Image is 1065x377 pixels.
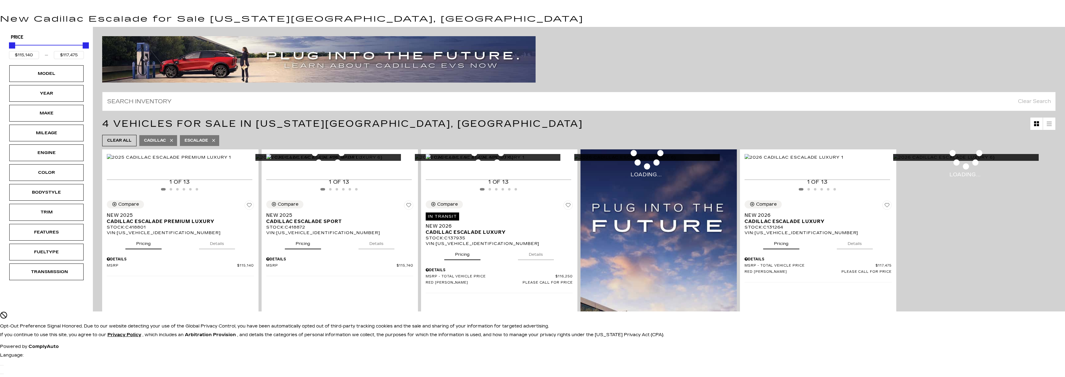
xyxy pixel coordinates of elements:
[255,154,401,161] div: 2 / 2
[31,249,62,255] div: Fueltype
[266,256,413,262] div: Pricing Details - New 2025 Cadillac Escalade Sport
[266,263,413,268] a: MSRP $115,740
[426,212,459,221] span: In Transit
[107,212,249,218] span: New 2025
[266,154,412,161] div: 1 / 2
[11,35,82,40] h5: Price
[415,154,560,161] div: 2 / 2
[107,200,144,208] button: Compare Vehicle
[745,256,892,262] div: Pricing Details - New 2026 Cadillac Escalade Luxury
[185,137,208,144] span: Escalade
[107,212,254,225] a: New 2025 Cadillac Escalade Premium Luxury
[9,244,84,260] div: Fueltype Fueltype
[437,202,458,207] div: Compare
[31,209,62,216] div: Trim
[102,118,583,129] span: 4 Vehicles for Sale in [US_STATE][GEOGRAPHIC_DATA], [GEOGRAPHIC_DATA]
[107,218,249,225] span: Cadillac Escalade Premium Luxury
[426,154,571,161] div: 1 / 2
[631,137,664,178] span: Loading...
[9,42,15,49] div: Minimum Price
[359,236,394,249] button: details tab
[9,40,84,59] div: Price
[266,218,409,225] span: Cadillac Escalade Sport
[745,225,892,230] div: Stock : C131264
[31,110,62,117] div: Make
[107,263,237,268] span: MSRP
[745,270,841,274] span: Red [PERSON_NAME]
[745,200,782,208] button: Compare Vehicle
[837,236,873,249] button: details tab
[107,154,252,161] div: 1 / 2
[31,149,62,156] div: Engine
[745,212,887,218] span: New 2026
[444,246,480,260] button: pricing tab
[199,236,235,249] button: details tab
[426,154,524,161] img: 2026 Cadillac Escalade Luxury 1
[266,230,413,236] div: VIN: [US_VEHICLE_IDENTIFICATION_NUMBER]
[83,42,89,49] div: Maximum Price
[102,36,536,83] img: ev-blog-post-banners4
[31,189,62,196] div: Bodystyle
[31,229,62,236] div: Features
[426,235,573,241] div: Stock : C137935
[266,200,303,208] button: Compare Vehicle
[278,202,298,207] div: Compare
[262,179,416,186] div: 1 of 13
[118,202,139,207] div: Compare
[102,92,1056,111] input: Search Inventory
[107,230,254,236] div: VIN: [US_VEHICLE_IDENTIFICATION_NUMBER]
[125,236,162,249] button: pricing tab
[841,270,892,274] span: Please call for price
[54,51,84,59] input: Maximum
[745,154,843,161] img: 2026 Cadillac Escalade Luxury 1
[9,224,84,241] div: Features Features
[31,90,62,97] div: Year
[107,225,254,230] div: Stock : C418801
[426,212,573,235] a: In Transit New 2026 Cadillac Escalade Luxury
[426,200,463,208] button: Compare Vehicle
[405,182,413,195] div: Next slide
[883,182,892,195] div: Next slide
[237,263,254,268] span: $115,140
[745,263,876,268] span: MSRP - Total Vehicle Price
[426,274,573,279] a: MSRP - Total Vehicle Price $116,250
[426,241,573,246] div: VIN: [US_VEHICLE_IDENTIFICATION_NUMBER]
[426,281,523,285] span: Red [PERSON_NAME]
[756,202,777,207] div: Compare
[31,169,62,176] div: Color
[893,154,1039,161] div: 2 / 2
[9,204,84,221] div: Trim Trim
[9,51,39,59] input: Minimum
[107,332,142,337] a: Privacy Policy
[31,130,62,136] div: Mileage
[740,179,895,186] div: 1 of 13
[31,268,62,275] div: Transmission
[266,225,413,230] div: Stock : C418872
[28,344,59,349] a: ComplyAuto
[9,85,84,102] div: Year Year
[745,154,890,161] div: 1 / 2
[266,263,397,268] span: MSRP
[9,125,84,141] div: Mileage Mileage
[421,179,576,186] div: 1 of 13
[518,246,554,260] button: details tab
[745,212,892,225] a: New 2026 Cadillac Escalade Luxury
[9,65,84,82] div: Model Model
[266,154,362,161] img: 2025 Cadillac Escalade Sport 1
[426,267,573,273] div: Pricing Details - New 2026 Cadillac Escalade Luxury
[107,137,132,144] span: Clear All
[745,218,887,225] span: Cadillac Escalade Luxury
[266,212,413,225] a: New 2025 Cadillac Escalade Sport
[426,223,568,229] span: New 2026
[574,154,720,161] div: 2 / 2
[745,270,892,274] a: Red [PERSON_NAME] Please call for price
[9,164,84,181] div: Color Color
[285,236,321,249] button: pricing tab
[745,230,892,236] div: VIN: [US_VEHICLE_IDENTIFICATION_NUMBER]
[426,274,555,279] span: MSRP - Total Vehicle Price
[144,137,166,144] span: Cadillac
[107,332,141,337] u: Privacy Policy
[9,144,84,161] div: Engine Engine
[9,184,84,201] div: Bodystyle Bodystyle
[876,263,892,268] span: $117,475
